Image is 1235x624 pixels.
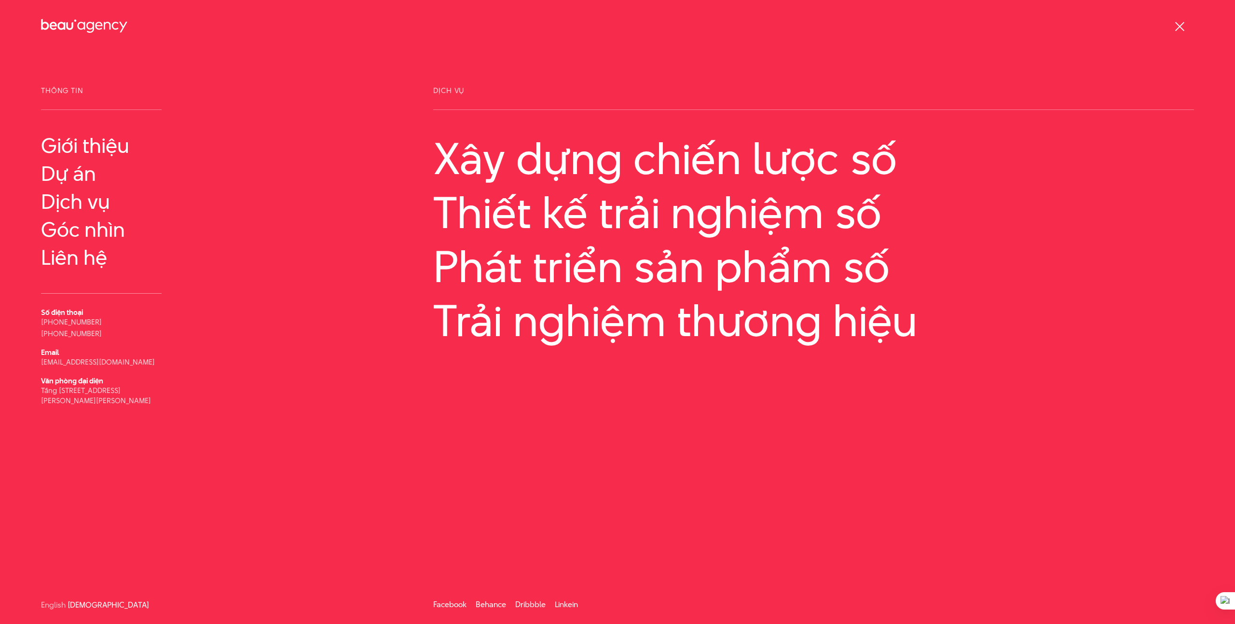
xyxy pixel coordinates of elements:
[41,87,162,110] span: Thông tin
[433,188,1194,237] a: Thiết kế trải nghiệm số
[433,296,1194,345] a: Trải nghiệm thương hiệu
[555,599,578,610] a: Linkein
[433,242,1194,291] a: Phát triển sản phẩm số
[515,599,546,610] a: Dribbble
[433,599,467,610] a: Facebook
[41,218,162,241] a: Góc nhìn
[476,599,506,610] a: Behance
[41,385,162,406] p: Tầng [STREET_ADDRESS][PERSON_NAME][PERSON_NAME]
[41,190,162,213] a: Dịch vụ
[433,134,1194,183] a: Xây dựng chiến lược số
[41,162,162,185] a: Dự án
[41,357,155,367] a: [EMAIL_ADDRESS][DOMAIN_NAME]
[41,134,162,157] a: Giới thiệu
[41,246,162,269] a: Liên hệ
[433,87,1194,110] span: Dịch vụ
